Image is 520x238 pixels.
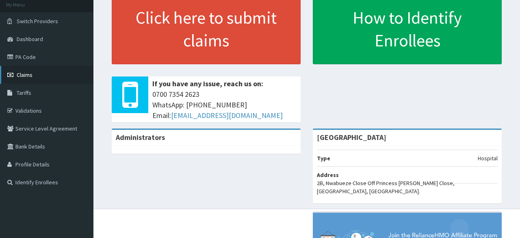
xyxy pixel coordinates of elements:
[317,171,339,179] b: Address
[116,133,165,142] b: Administrators
[317,155,330,162] b: Type
[17,89,31,96] span: Tariffs
[17,71,32,79] span: Claims
[317,179,498,195] p: 2B, Nwabueze Close Off Princess [PERSON_NAME] Close, [GEOGRAPHIC_DATA], [GEOGRAPHIC_DATA].
[171,111,283,120] a: [EMAIL_ADDRESS][DOMAIN_NAME]
[317,133,386,142] strong: [GEOGRAPHIC_DATA]
[152,79,263,88] b: If you have any issue, reach us on:
[478,154,498,162] p: Hospital
[152,89,297,120] span: 0700 7354 2623 WhatsApp: [PHONE_NUMBER] Email:
[17,35,43,43] span: Dashboard
[17,17,58,25] span: Switch Providers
